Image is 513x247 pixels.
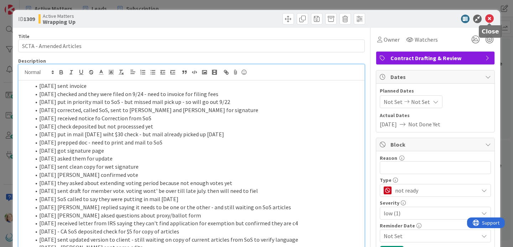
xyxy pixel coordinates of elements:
span: Severity [380,200,399,205]
li: [DATE] sent draft for member vote. voting wont' be over till late july. then will need to fiel [31,187,361,195]
span: Watchers [415,35,438,44]
li: [DATE] [PERSON_NAME] replied saying it needs to be one or the other - and still waiting on SoS ar... [31,203,361,211]
b: 1309 [24,15,35,22]
li: [DATE] got signature page [31,147,361,155]
span: Type [380,178,392,183]
span: Contract Drafting & Review [390,54,482,62]
input: type card name here... [18,40,365,52]
li: [DATE] put in priority mail to SoS - but missed mail pick up - so will go out 9/22 [31,98,361,106]
li: [DATE] prepped doc - need to print and mail to SoS [31,138,361,147]
span: Dates [390,73,482,81]
b: Wrapping Up [43,19,76,25]
li: [DATE] corrected, called SoS, sent to [PERSON_NAME] and [PERSON_NAME] for signature [31,106,361,114]
li: [DATE] SoS called to say they were putting in mail [DATE] [31,195,361,203]
span: Actual Dates [380,112,491,119]
span: Not Set [384,232,478,240]
li: [DATE] sent updated version to client - still waiting on copy of current articles from SoS to ver... [31,236,361,244]
li: [DATE] they asked about extending voting period because not enough votes yet [31,179,361,187]
li: [DATE] check deposited but not processsed yet [31,122,361,131]
span: Planned Dates [380,87,491,95]
li: [DATE] - CA SoS deposited check for $5 for copy of articles [31,227,361,236]
span: [DATE] [380,120,397,128]
span: ID [18,15,35,23]
li: [DATE] sent invoice [31,82,361,90]
span: Support [15,1,32,10]
li: [DATE] put in mail [DATE] wiht $30 check - but mail already picked up [DATE] [31,130,361,138]
label: Title [18,33,30,40]
span: Active Matters [43,13,76,19]
li: [DATE] received notice fo Correction from SoS [31,114,361,122]
span: low (1) [384,208,475,218]
li: [DATE] [PERSON_NAME] confirmed vote [31,171,361,179]
h5: Close [482,28,499,35]
span: Reminder Date [380,223,415,228]
li: [DATE] asked them for update [31,154,361,163]
li: [DATE] sent clean copy for wet signature [31,163,361,171]
span: Not Set [384,98,403,106]
span: Not Set [411,98,430,106]
li: [DATE] [PERSON_NAME] aksed questions about proxy/ballot form [31,211,361,220]
label: Reason [380,155,397,161]
li: [DATE] checked and they were filed on 9/24 - need to invoice for filing fees [31,90,361,98]
li: [DATE] received letter from IRS saying they can't find application for exemption but confirmed th... [31,219,361,227]
span: Block [390,140,482,149]
span: not ready [395,185,475,195]
span: Description [18,58,46,64]
span: Not Done Yet [408,120,440,128]
span: Owner [384,35,400,44]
